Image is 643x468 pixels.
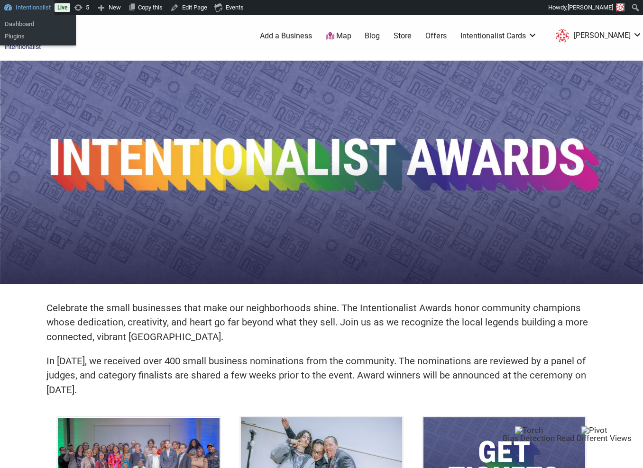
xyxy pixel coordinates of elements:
p: Celebrate the small businesses that make our neighborhoods shine. The Intentionalist Awards honor... [46,301,597,344]
a: Live [55,3,70,12]
a: Store [394,31,412,41]
span: Bias Detection [503,433,555,443]
span: [PERSON_NAME] [568,4,613,11]
img: Torch [515,426,543,434]
p: In [DATE], we received over 400 small business nominations from the community. The nominations ar... [46,354,597,397]
button: Pivot Read Different Views [557,426,632,442]
span: Read Different Views [557,433,632,443]
a: [PERSON_NAME] [551,27,642,45]
button: Torch Bias Detection [503,426,555,442]
a: Intentionalist Cards [460,31,537,41]
a: Blog [365,31,380,41]
a: Map [326,31,351,42]
img: Pivot [581,426,607,434]
a: Add a Business [260,31,312,41]
a: Offers [425,31,447,41]
li: Sarah-Studer [551,27,642,45]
